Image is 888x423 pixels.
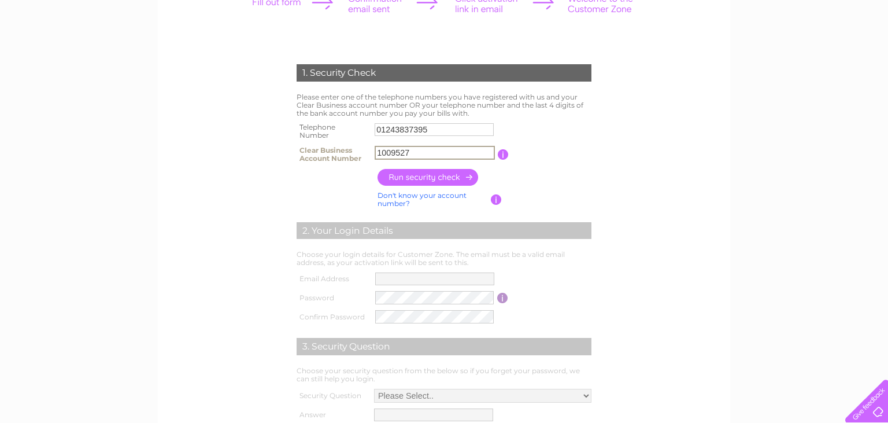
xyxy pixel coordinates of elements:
a: Don't know your account number? [378,191,467,208]
a: Energy [755,49,780,58]
input: Information [491,194,502,205]
td: Choose your security question from the below so if you forget your password, we can still help yo... [294,364,594,386]
th: Email Address [294,270,372,288]
a: Telecoms [787,49,822,58]
div: Clear Business is a trading name of Verastar Limited (registered in [GEOGRAPHIC_DATA] No. 3667643... [172,6,718,56]
th: Security Question [294,386,371,406]
a: Water [726,49,748,58]
input: Information [498,149,509,160]
img: logo.png [31,30,90,65]
th: Telephone Number [294,120,372,143]
div: 2. Your Login Details [297,222,591,240]
input: Information [497,293,508,303]
td: Please enter one of the telephone numbers you have registered with us and your Clear Business acc... [294,90,594,120]
th: Confirm Password [294,307,372,326]
div: 3. Security Question [297,338,591,355]
th: Password [294,288,372,307]
th: Clear Business Account Number [294,143,372,166]
a: 0333 014 3131 [670,6,750,20]
td: Choose your login details for Customer Zone. The email must be a valid email address, as your act... [294,248,594,270]
a: Contact [853,49,881,58]
div: 1. Security Check [297,64,591,82]
a: Blog [829,49,846,58]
